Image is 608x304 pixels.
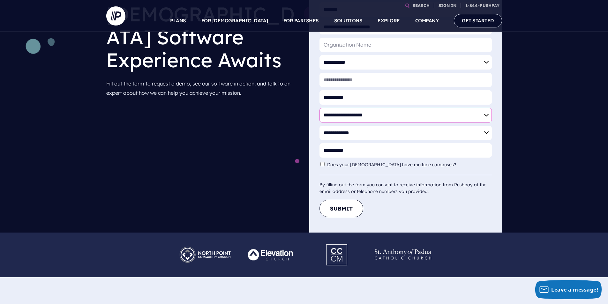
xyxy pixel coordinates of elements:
[170,10,186,32] a: PLANS
[283,10,319,32] a: FOR PARISHES
[454,14,502,27] a: GET STARTED
[370,243,436,249] picture: Pushpay_Logo__StAnthony
[535,280,602,299] button: Leave a message!
[415,10,439,32] a: COMPANY
[314,240,360,247] picture: Pushpay_Logo__CCM
[319,200,363,217] button: Submit
[334,10,363,32] a: SOLUTIONS
[378,10,400,32] a: EXPLORE
[172,243,238,249] picture: Pushpay_Logo__NorthPoint
[319,175,492,195] div: By filling out the form you consent to receive information from Pushpay at the email address or t...
[201,10,268,32] a: FOR [DEMOGRAPHIC_DATA]
[319,38,492,52] input: Organization Name
[551,286,598,293] span: Leave a message!
[238,243,304,249] picture: Pushpay_Logo__Elevation
[327,162,459,167] label: Does your [DEMOGRAPHIC_DATA] have multiple campuses?
[106,77,299,100] p: Fill out the form to request a demo, see our software in action, and talk to an expert about how ...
